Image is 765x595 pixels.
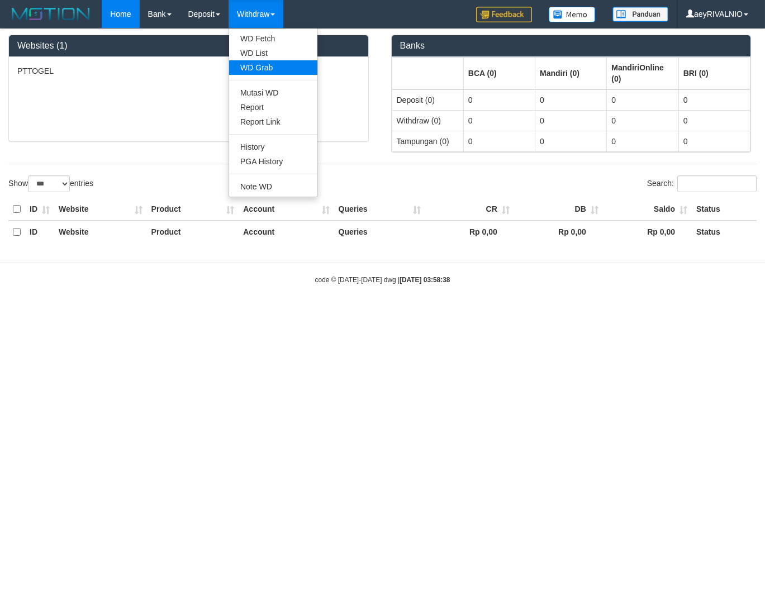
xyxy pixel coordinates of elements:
a: Mutasi WD [229,85,317,100]
th: Account [239,198,334,221]
th: ID [25,198,54,221]
th: Queries [334,221,425,243]
th: CR [425,198,514,221]
th: Group: activate to sort column ascending [392,57,463,89]
th: Status [692,221,757,243]
td: 0 [607,89,678,111]
th: Saldo [603,198,692,221]
td: 0 [678,110,750,131]
th: Status [692,198,757,221]
th: Website [54,221,147,243]
td: 0 [463,110,535,131]
th: Rp 0,00 [514,221,603,243]
a: WD Fetch [229,31,317,46]
small: code © [DATE]-[DATE] dwg | [315,276,450,284]
th: ID [25,221,54,243]
p: PTTOGEL [17,65,360,77]
th: Group: activate to sort column ascending [535,57,607,89]
th: Queries [334,198,425,221]
select: Showentries [28,175,70,192]
td: Deposit (0) [392,89,463,111]
td: 0 [678,89,750,111]
strong: [DATE] 03:58:38 [400,276,450,284]
td: Withdraw (0) [392,110,463,131]
img: Button%20Memo.svg [549,7,596,22]
h3: Banks [400,41,743,51]
th: Group: activate to sort column ascending [678,57,750,89]
img: MOTION_logo.png [8,6,93,22]
td: 0 [535,110,607,131]
a: Report [229,100,317,115]
td: 0 [463,131,535,151]
label: Search: [647,175,757,192]
th: Group: activate to sort column ascending [463,57,535,89]
h3: Websites (1) [17,41,360,51]
th: DB [514,198,603,221]
th: Product [147,198,239,221]
td: 0 [607,131,678,151]
th: Website [54,198,147,221]
th: Group: activate to sort column ascending [607,57,678,89]
td: 0 [535,131,607,151]
td: 0 [463,89,535,111]
td: 0 [535,89,607,111]
input: Search: [677,175,757,192]
a: WD List [229,46,317,60]
a: Note WD [229,179,317,194]
label: Show entries [8,175,93,192]
td: 0 [678,131,750,151]
th: Rp 0,00 [425,221,514,243]
th: Product [147,221,239,243]
img: panduan.png [612,7,668,22]
th: Account [239,221,334,243]
a: Report Link [229,115,317,129]
td: Tampungan (0) [392,131,463,151]
a: History [229,140,317,154]
a: WD Grab [229,60,317,75]
th: Rp 0,00 [603,221,692,243]
a: PGA History [229,154,317,169]
td: 0 [607,110,678,131]
img: Feedback.jpg [476,7,532,22]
